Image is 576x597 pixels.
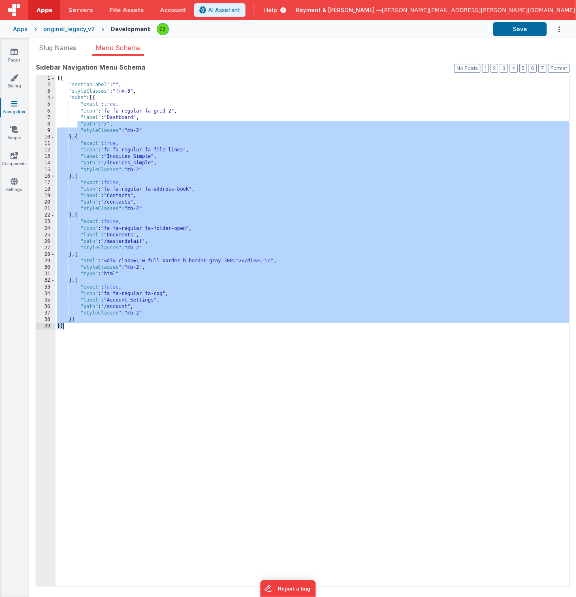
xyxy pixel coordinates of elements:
[547,21,563,38] button: Options
[68,6,93,14] span: Servers
[264,6,277,14] span: Help
[36,153,55,160] div: 13
[36,277,55,284] div: 32
[36,232,55,238] div: 25
[382,6,575,14] span: [PERSON_NAME][EMAIL_ADDRESS][PERSON_NAME][DOMAIN_NAME]
[500,64,508,73] button: 3
[36,317,55,323] div: 38
[260,580,316,597] iframe: Marker.io feedback button
[36,251,55,258] div: 28
[36,140,55,147] div: 11
[96,44,141,52] span: Menu Schema
[36,238,55,245] div: 26
[43,25,95,33] div: original_legacy_v2
[296,6,382,14] span: Rayment & [PERSON_NAME] —
[36,284,55,291] div: 33
[36,62,145,72] span: Sidebar Navigation Menu Schema
[36,173,55,180] div: 16
[36,6,52,14] span: Apps
[36,206,55,212] div: 21
[36,108,55,115] div: 6
[36,147,55,153] div: 12
[111,25,150,33] div: Development
[519,64,527,73] button: 5
[36,323,55,329] div: 39
[194,3,245,17] button: AI Assistant
[36,193,55,199] div: 19
[36,75,55,82] div: 1
[36,167,55,173] div: 15
[36,127,55,134] div: 9
[510,64,518,73] button: 4
[36,212,55,219] div: 22
[36,186,55,193] div: 18
[36,121,55,127] div: 8
[36,258,55,264] div: 29
[39,44,76,52] span: Slug Names
[208,6,240,14] span: AI Assistant
[493,22,547,36] button: Save
[36,199,55,206] div: 20
[36,95,55,101] div: 4
[36,180,55,186] div: 17
[482,64,489,73] button: 1
[36,225,55,232] div: 24
[36,82,55,88] div: 2
[36,304,55,310] div: 36
[36,101,55,108] div: 5
[491,64,498,73] button: 2
[109,6,144,14] span: File Assets
[157,23,169,35] img: b4a104e37d07c2bfba7c0e0e4a273d04
[36,134,55,140] div: 10
[36,264,55,271] div: 30
[36,219,55,225] div: 23
[36,88,55,95] div: 3
[36,291,55,297] div: 34
[538,64,546,73] button: 7
[548,64,570,73] button: Format
[13,25,28,33] div: Apps
[36,297,55,304] div: 35
[36,160,55,166] div: 14
[529,64,537,73] button: 6
[36,310,55,317] div: 37
[36,245,55,251] div: 27
[36,271,55,277] div: 31
[454,64,480,73] button: No Folds
[36,115,55,121] div: 7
